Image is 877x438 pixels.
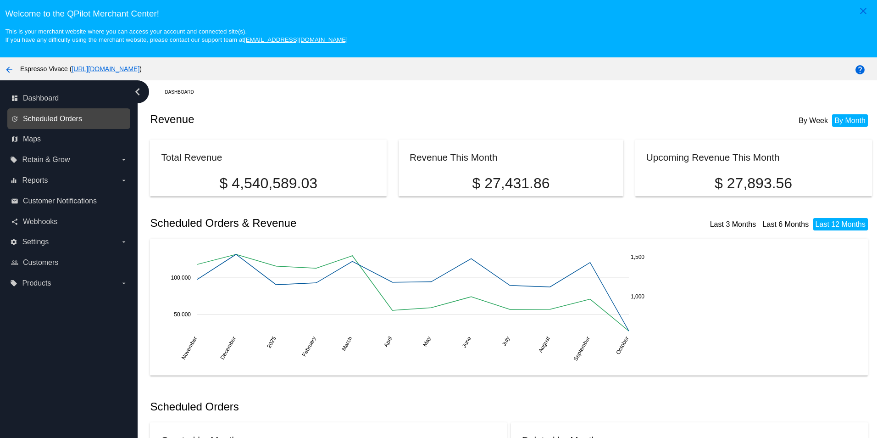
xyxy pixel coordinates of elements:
a: update Scheduled Orders [11,112,128,126]
text: 1,000 [631,293,644,300]
i: people_outline [11,259,18,266]
a: email Customer Notifications [11,194,128,208]
a: map Maps [11,132,128,146]
h3: Welcome to the QPilot Merchant Center! [5,9,871,19]
mat-icon: help [855,64,866,75]
i: arrow_drop_down [120,156,128,163]
text: 1,500 [631,254,644,261]
span: Webhooks [23,218,57,226]
text: 100,000 [171,275,191,281]
i: chevron_left [130,84,145,99]
span: Dashboard [23,94,59,102]
mat-icon: close [858,6,869,17]
text: May [422,336,433,348]
h2: Revenue [150,113,511,126]
span: Maps [23,135,41,143]
span: Customer Notifications [23,197,97,205]
i: share [11,218,18,225]
i: arrow_drop_down [120,238,128,246]
li: By Week [796,114,830,127]
i: equalizer [10,177,17,184]
text: February [301,336,317,358]
span: Settings [22,238,49,246]
i: arrow_drop_down [120,280,128,287]
p: $ 4,540,589.03 [161,175,376,192]
text: October [615,336,630,356]
span: Reports [22,176,48,185]
a: share Webhooks [11,214,128,229]
i: email [11,197,18,205]
text: 2025 [266,335,278,349]
text: September [572,336,591,362]
span: Products [22,279,51,287]
span: Scheduled Orders [23,115,82,123]
text: August [537,335,551,354]
i: dashboard [11,95,18,102]
span: Retain & Grow [22,156,70,164]
h2: Total Revenue [161,152,222,163]
p: $ 27,431.86 [410,175,612,192]
span: Espresso Vivace ( ) [20,65,142,73]
a: Last 6 Months [763,220,809,228]
i: map [11,135,18,143]
mat-icon: arrow_back [4,64,15,75]
a: Last 3 Months [710,220,756,228]
text: December [219,336,238,361]
a: [URL][DOMAIN_NAME] [72,65,139,73]
i: settings [10,238,17,246]
a: Dashboard [165,85,202,99]
text: 50,000 [174,311,191,318]
text: March [340,336,354,352]
h2: Upcoming Revenue This Month [646,152,780,163]
i: local_offer [10,280,17,287]
i: local_offer [10,156,17,163]
small: This is your merchant website where you can access your account and connected site(s). If you hav... [5,28,347,43]
text: April [383,336,394,348]
span: Customers [23,258,58,267]
text: November [180,336,199,361]
a: Last 12 Months [816,220,866,228]
i: update [11,115,18,123]
p: $ 27,893.56 [646,175,861,192]
li: By Month [832,114,868,127]
h2: Scheduled Orders [150,400,511,413]
h2: Revenue This Month [410,152,498,163]
text: July [501,336,511,347]
a: dashboard Dashboard [11,91,128,106]
a: [EMAIL_ADDRESS][DOMAIN_NAME] [244,36,348,43]
i: arrow_drop_down [120,177,128,184]
text: June [461,335,472,349]
a: people_outline Customers [11,255,128,270]
h2: Scheduled Orders & Revenue [150,217,511,230]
